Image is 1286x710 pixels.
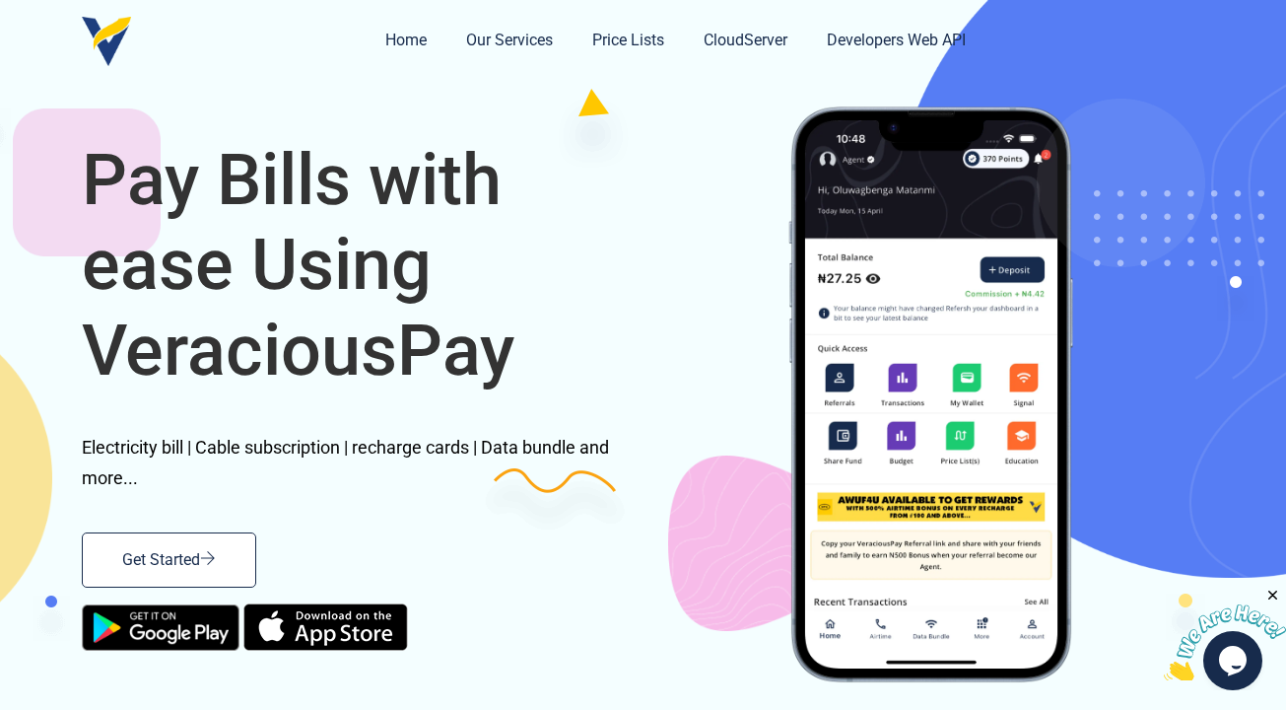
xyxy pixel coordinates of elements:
h1: Pay Bills with ease Using VeraciousPay [82,138,629,393]
img: Image [557,88,630,170]
img: Image [13,108,161,256]
img: logo [82,17,131,66]
a: CloudServer [704,21,787,62]
img: Image [481,468,629,532]
img: Image [1218,276,1256,322]
img: Image [1037,99,1205,267]
a: Get Started [82,532,256,588]
img: Image [664,452,867,634]
a: Developers Web API [827,21,966,62]
p: Electricity bill | Cable subscription | recharge cards | Data bundle and more... [82,433,629,493]
img: Image [34,596,72,642]
img: Image [783,99,1079,690]
iframe: chat widget [1164,587,1286,680]
img: google-play.png [82,604,239,651]
a: Price Lists [592,21,664,62]
a: Home [385,21,427,62]
a: Our Services [466,21,553,62]
img: app-store.png [243,603,408,651]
